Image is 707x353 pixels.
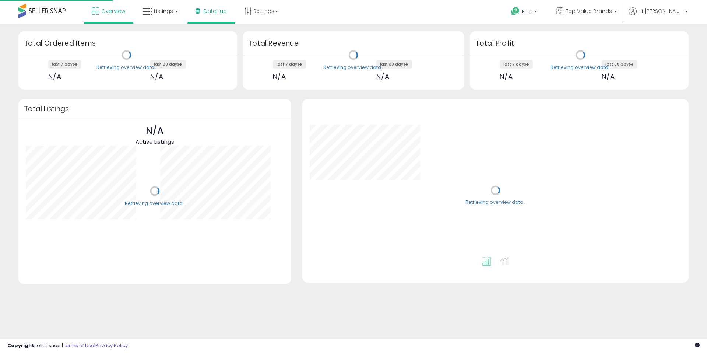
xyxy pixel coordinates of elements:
span: Overview [101,7,125,15]
span: Listings [154,7,173,15]
span: Hi [PERSON_NAME] [639,7,683,15]
i: Get Help [511,7,520,16]
div: Retrieving overview data.. [125,200,185,207]
div: Retrieving overview data.. [323,64,383,71]
a: Hi [PERSON_NAME] [629,7,688,24]
div: Retrieving overview data.. [551,64,611,71]
span: Help [522,8,532,15]
div: Retrieving overview data.. [465,199,525,206]
span: DataHub [204,7,227,15]
span: Top Value Brands [566,7,612,15]
div: Retrieving overview data.. [96,64,156,71]
a: Help [505,1,544,24]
